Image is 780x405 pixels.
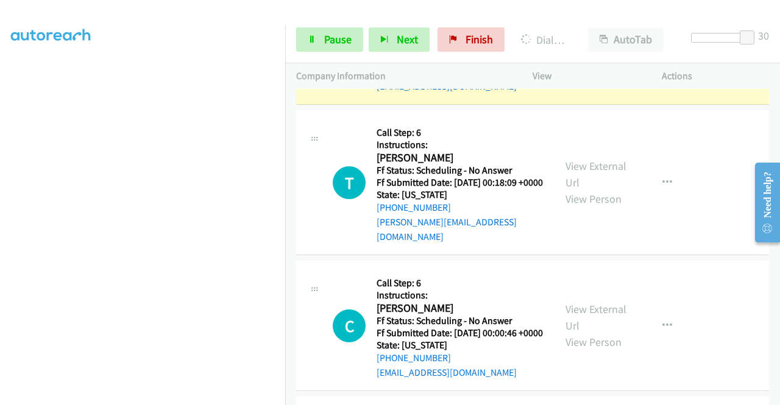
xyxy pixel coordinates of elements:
p: Dialing [PERSON_NAME] [521,32,566,48]
a: View Person [565,192,622,206]
a: Finish [438,27,505,52]
div: The call is yet to be attempted [333,166,366,199]
a: View External Url [565,159,626,189]
span: Pause [324,32,352,46]
span: Finish [466,32,493,46]
h5: State: [US_STATE] [377,339,543,351]
p: Company Information [296,69,511,83]
a: [PERSON_NAME][EMAIL_ADDRESS][DOMAIN_NAME] [377,216,517,242]
a: View Person [565,335,622,349]
h5: Ff Status: Scheduling - No Answer [377,315,543,327]
h5: Instructions: [377,289,543,301]
h2: [PERSON_NAME] [377,301,543,315]
h2: [PERSON_NAME] [377,151,544,165]
div: 30 [758,27,769,44]
span: Next [397,32,418,46]
a: Pause [296,27,363,52]
h5: State: [US_STATE] [377,189,544,201]
h5: Instructions: [377,139,544,151]
h5: Ff Status: Scheduling - No Answer [377,164,544,177]
button: AutoTab [588,27,664,52]
h1: C [333,309,366,342]
a: [EMAIL_ADDRESS][DOMAIN_NAME] [377,80,517,92]
iframe: Resource Center [745,154,780,251]
a: [PHONE_NUMBER] [377,352,451,364]
h5: Call Step: 6 [377,277,543,289]
a: [PHONE_NUMBER] [377,202,451,213]
a: View External Url [565,302,626,333]
h1: T [333,166,366,199]
h5: Ff Submitted Date: [DATE] 00:18:09 +0000 [377,177,544,189]
button: Next [369,27,430,52]
h5: Call Step: 6 [377,127,544,139]
p: Actions [662,69,769,83]
a: [EMAIL_ADDRESS][DOMAIN_NAME] [377,367,517,378]
h5: Ff Submitted Date: [DATE] 00:00:46 +0000 [377,327,543,339]
div: The call is yet to be attempted [333,309,366,342]
p: View [533,69,640,83]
